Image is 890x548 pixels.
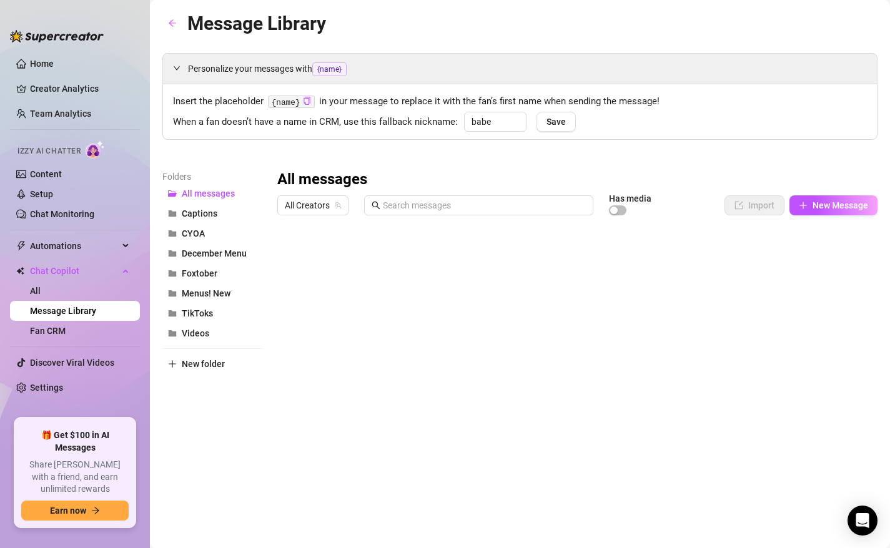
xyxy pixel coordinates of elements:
[30,306,96,316] a: Message Library
[303,97,311,106] button: Click to Copy
[162,203,262,223] button: Captions
[30,109,91,119] a: Team Analytics
[609,195,651,202] article: Has media
[813,200,868,210] span: New Message
[168,309,177,318] span: folder
[21,459,129,496] span: Share [PERSON_NAME] with a friend, and earn unlimited rewards
[17,145,81,157] span: Izzy AI Chatter
[182,188,235,198] span: All messages
[173,94,867,109] span: Insert the placeholder in your message to replace it with the fan’s first name when sending the m...
[268,95,315,109] code: {name}
[162,354,262,374] button: New folder
[163,54,877,84] div: Personalize your messages with{name}
[162,323,262,343] button: Videos
[187,9,326,38] article: Message Library
[162,183,262,203] button: All messages
[16,267,24,275] img: Chat Copilot
[162,223,262,243] button: CYOA
[789,195,878,215] button: New Message
[21,501,129,521] button: Earn nowarrow-right
[168,360,177,368] span: plus
[848,506,878,536] div: Open Intercom Messenger
[182,248,247,258] span: December Menu
[30,59,54,69] a: Home
[303,97,311,105] span: copy
[30,209,94,219] a: Chat Monitoring
[173,64,180,72] span: expanded
[30,189,53,199] a: Setup
[21,429,129,454] span: 🎁 Get $100 in AI Messages
[182,288,230,298] span: Menus! New
[173,115,458,130] span: When a fan doesn’t have a name in CRM, use this fallback nickname:
[372,201,380,210] span: search
[312,62,347,76] span: {name}
[30,79,130,99] a: Creator Analytics
[91,506,100,515] span: arrow-right
[334,202,342,209] span: team
[546,117,566,127] span: Save
[10,30,104,42] img: logo-BBDzfeDw.svg
[168,19,177,27] span: arrow-left
[30,286,41,296] a: All
[162,303,262,323] button: TikToks
[86,140,105,159] img: AI Chatter
[162,283,262,303] button: Menus! New
[724,195,784,215] button: Import
[30,358,114,368] a: Discover Viral Videos
[277,170,367,190] h3: All messages
[168,189,177,198] span: folder-open
[182,359,225,369] span: New folder
[188,62,867,76] span: Personalize your messages with
[30,236,119,256] span: Automations
[182,268,217,278] span: Foxtober
[182,328,209,338] span: Videos
[168,269,177,278] span: folder
[168,329,177,338] span: folder
[182,208,217,218] span: Captions
[162,243,262,263] button: December Menu
[50,506,86,516] span: Earn now
[30,169,62,179] a: Content
[168,209,177,218] span: folder
[16,241,26,251] span: thunderbolt
[182,308,213,318] span: TikToks
[30,383,63,393] a: Settings
[182,228,205,238] span: CYOA
[168,249,177,258] span: folder
[168,289,177,298] span: folder
[30,326,66,336] a: Fan CRM
[168,229,177,238] span: folder
[30,261,119,281] span: Chat Copilot
[285,196,341,215] span: All Creators
[162,263,262,283] button: Foxtober
[799,201,808,210] span: plus
[383,198,586,212] input: Search messages
[536,112,576,132] button: Save
[162,170,262,183] article: Folders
